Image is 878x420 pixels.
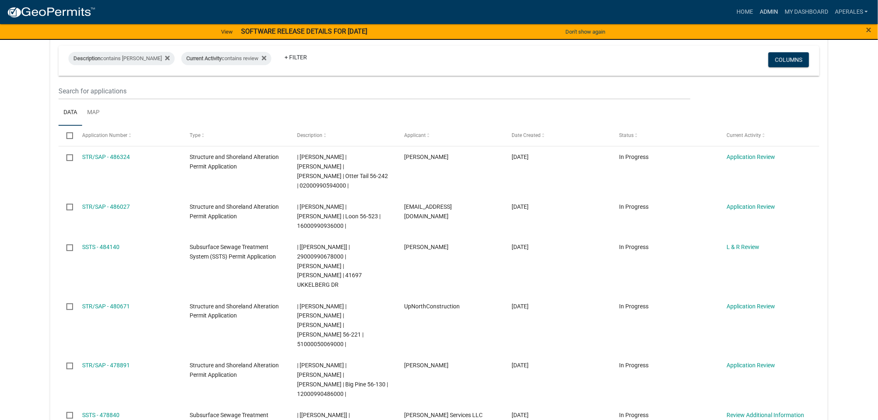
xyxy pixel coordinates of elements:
[190,303,279,319] span: Structure and Shoreland Alteration Permit Application
[512,203,529,210] span: 09/30/2025
[59,126,74,146] datatable-header-cell: Select
[59,83,691,100] input: Search for applications
[562,25,609,39] button: Don't show again
[190,362,279,378] span: Structure and Shoreland Alteration Permit Application
[727,244,759,250] a: L & R Review
[866,24,872,36] span: ×
[218,25,236,39] a: View
[405,412,483,418] span: JenCo Services LLC
[190,132,200,138] span: Type
[619,132,634,138] span: Status
[181,52,271,65] div: contains review
[512,412,529,418] span: 09/15/2025
[182,126,289,146] datatable-header-cell: Type
[405,132,426,138] span: Applicant
[405,203,452,220] span: anthonyb@lighthouseconstruct.com
[241,27,367,35] strong: SOFTWARE RELEASE DETAILS FOR [DATE]
[727,203,775,210] a: Application Review
[405,244,449,250] span: Bill Schueller
[866,25,872,35] button: Close
[611,126,719,146] datatable-header-cell: Status
[512,154,529,160] span: 10/01/2025
[727,362,775,369] a: Application Review
[190,244,276,260] span: Subsurface Sewage Treatment System (SSTS) Permit Application
[512,132,541,138] span: Date Created
[190,154,279,170] span: Structure and Shoreland Alteration Permit Application
[397,126,504,146] datatable-header-cell: Applicant
[186,55,222,61] span: Current Activity
[504,126,611,146] datatable-header-cell: Date Created
[297,303,363,347] span: | Andrea Perales | STEVEN J HANSON | TAMMY J HANSON | Schuster 56-221 | 51000050069000 |
[619,362,649,369] span: In Progress
[405,362,449,369] span: Timothy Zepper
[512,244,529,250] span: 09/25/2025
[756,4,781,20] a: Admin
[82,412,120,418] a: SSTS - 478840
[82,303,130,310] a: STR/SAP - 480671
[82,203,130,210] a: STR/SAP - 486027
[82,100,105,126] a: Map
[289,126,397,146] datatable-header-cell: Description
[82,244,120,250] a: SSTS - 484140
[719,126,826,146] datatable-header-cell: Current Activity
[74,126,182,146] datatable-header-cell: Application Number
[68,52,175,65] div: contains [PERSON_NAME]
[82,362,130,369] a: STR/SAP - 478891
[278,50,314,65] a: + Filter
[727,412,804,418] a: Review Additional Information
[619,203,649,210] span: In Progress
[727,303,775,310] a: Application Review
[190,203,279,220] span: Structure and Shoreland Alteration Permit Application
[619,303,649,310] span: In Progress
[405,154,449,160] span: David A Nelson
[73,55,100,61] span: Description
[297,362,388,397] span: | Andrea Perales | CARY L ZEPPER | TIMOTHY M ZEPPER | Big Pine 56-130 | 12000990486000 |
[619,244,649,250] span: In Progress
[297,132,322,138] span: Description
[727,154,775,160] a: Application Review
[733,4,756,20] a: Home
[781,4,832,20] a: My Dashboard
[82,154,130,160] a: STR/SAP - 486324
[832,4,871,20] a: aperales
[59,100,82,126] a: Data
[512,303,529,310] span: 09/18/2025
[619,154,649,160] span: In Progress
[297,244,362,288] span: | [Andrea Perales] | 29000990678000 | JAMES R VELDE | LORI A VELDE | 41697 UKKELBERG DR
[82,132,127,138] span: Application Number
[405,303,460,310] span: UpNorthConstruction
[512,362,529,369] span: 09/15/2025
[768,52,809,67] button: Columns
[297,203,380,229] span: | Andrea Perales | SHELLY CONNELLY | Loon 56-523 | 16000990936000 |
[297,154,388,188] span: | Andrea Perales | DAVID A NELSON | MARY P NELSON | Otter Tail 56-242 | 02000990594000 |
[727,132,761,138] span: Current Activity
[619,412,649,418] span: In Progress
